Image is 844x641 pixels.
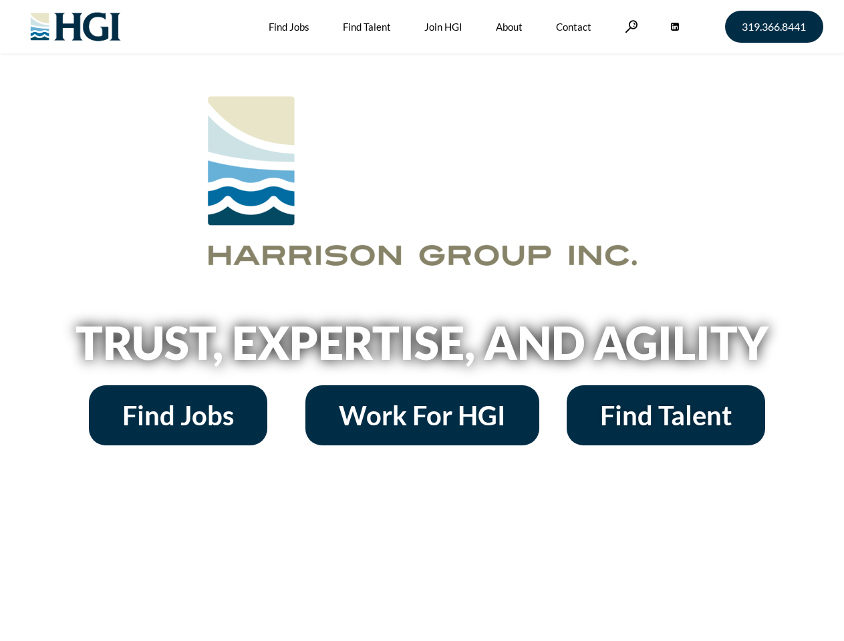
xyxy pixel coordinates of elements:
h2: Trust, Expertise, and Agility [41,320,803,365]
a: 319.366.8441 [725,11,823,43]
a: Work For HGI [305,385,539,445]
span: Work For HGI [339,402,506,429]
a: Search [625,20,638,33]
a: Find Jobs [89,385,267,445]
span: 319.366.8441 [742,21,806,32]
a: Find Talent [567,385,765,445]
span: Find Talent [600,402,732,429]
span: Find Jobs [122,402,234,429]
